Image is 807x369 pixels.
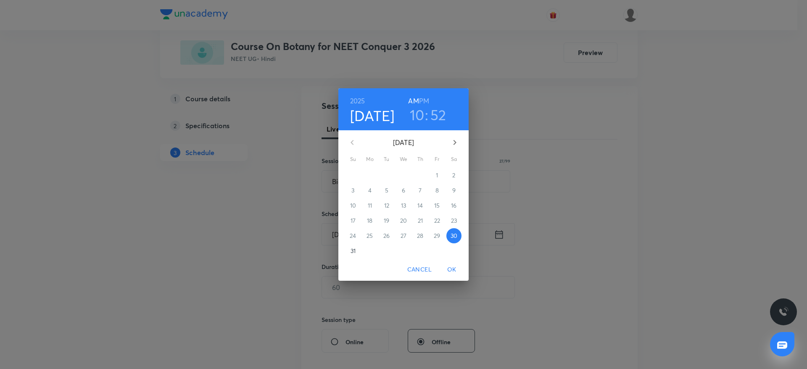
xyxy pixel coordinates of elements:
span: Fr [430,155,445,163]
span: Cancel [407,264,432,275]
button: AM [408,95,419,107]
button: PM [419,95,429,107]
span: Th [413,155,428,163]
span: Mo [362,155,377,163]
h3: : [425,106,428,124]
button: 2025 [350,95,365,107]
button: 52 [430,106,446,124]
p: 30 [451,232,457,240]
p: 31 [351,247,356,255]
span: Su [345,155,361,163]
button: OK [438,262,465,277]
span: Tu [379,155,394,163]
p: [DATE] [362,137,445,148]
span: Sa [446,155,462,163]
button: 30 [446,228,462,243]
button: Cancel [404,262,435,277]
button: 31 [345,243,361,258]
button: 10 [410,106,425,124]
span: We [396,155,411,163]
span: OK [442,264,462,275]
button: [DATE] [350,107,395,124]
